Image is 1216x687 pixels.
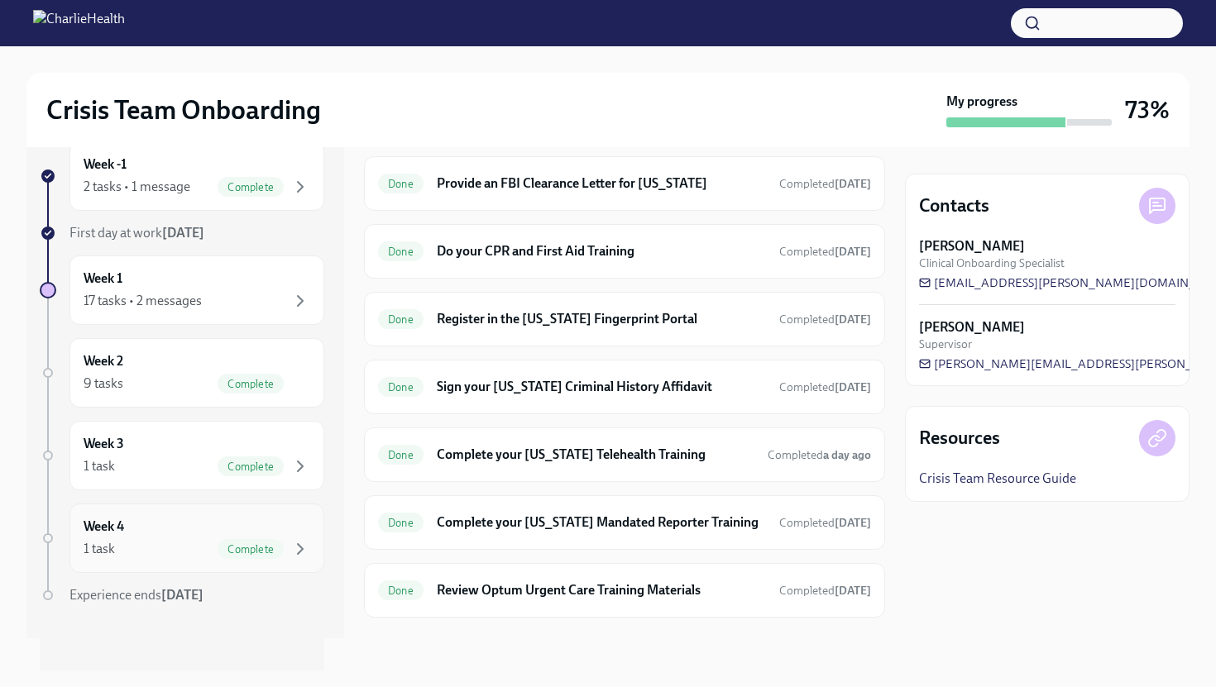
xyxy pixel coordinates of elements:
span: August 20th, 2025 19:34 [779,379,871,395]
strong: [DATE] [835,516,871,530]
span: Done [378,517,424,529]
a: Week 117 tasks • 2 messages [40,255,324,325]
a: DoneRegister in the [US_STATE] Fingerprint PortalCompleted[DATE] [378,306,871,332]
span: Completed [768,448,871,462]
strong: [DATE] [835,177,871,191]
strong: [DATE] [162,225,204,241]
div: 1 task [84,540,115,558]
strong: a day ago [823,448,871,462]
a: DoneDo your CPR and First Aid TrainingCompleted[DATE] [378,238,871,265]
strong: [DATE] [835,312,871,327]
strong: [DATE] [835,584,871,598]
a: Week -12 tasks • 1 messageComplete [40,141,324,211]
a: DoneReview Optum Urgent Care Training MaterialsCompleted[DATE] [378,577,871,604]
span: August 20th, 2025 19:34 [779,312,871,327]
span: Done [378,246,424,258]
h6: Complete your [US_STATE] Telehealth Training [437,446,754,464]
a: Week 29 tasksComplete [40,338,324,408]
h6: Week 1 [84,270,122,288]
h4: Contacts [919,193,989,218]
span: First day at work [69,225,204,241]
img: CharlieHealth [33,10,125,36]
span: Complete [218,181,284,193]
strong: My progress [946,93,1017,111]
span: Done [378,178,424,190]
a: DoneProvide an FBI Clearance Letter for [US_STATE]Completed[DATE] [378,170,871,197]
span: August 19th, 2025 21:58 [768,447,871,463]
h6: Sign your [US_STATE] Criminal History Affidavit [437,378,766,396]
a: DoneComplete your [US_STATE] Mandated Reporter TrainingCompleted[DATE] [378,509,871,536]
span: August 20th, 2025 19:07 [779,244,871,260]
h6: Do your CPR and First Aid Training [437,242,766,260]
strong: [DATE] [161,587,203,603]
a: Crisis Team Resource Guide [919,470,1076,488]
strong: [DATE] [835,245,871,259]
span: Complete [218,378,284,390]
span: Completed [779,516,871,530]
h6: Provide an FBI Clearance Letter for [US_STATE] [437,174,766,193]
strong: [DATE] [835,380,871,394]
a: Week 41 taskComplete [40,503,324,573]
a: DoneComplete your [US_STATE] Telehealth TrainingCompleteda day ago [378,441,871,468]
h2: Crisis Team Onboarding [46,93,321,126]
h6: Review Optum Urgent Care Training Materials [437,581,766,599]
span: Complete [218,460,284,473]
span: Complete [218,543,284,556]
h6: Week 2 [84,352,123,370]
div: 1 task [84,457,115,475]
div: 17 tasks • 2 messages [84,292,202,310]
span: Done [378,449,424,461]
span: August 20th, 2025 19:38 [779,515,871,531]
span: Completed [779,177,871,191]
span: Done [378,584,424,597]
span: Done [378,381,424,394]
h6: Week 4 [84,518,124,536]
strong: [PERSON_NAME] [919,318,1025,336]
div: 2 tasks • 1 message [84,178,190,196]
span: Experience ends [69,587,203,603]
span: Completed [779,380,871,394]
h6: Complete your [US_STATE] Mandated Reporter Training [437,513,766,532]
span: Completed [779,584,871,598]
span: Completed [779,312,871,327]
span: Clinical Onboarding Specialist [919,255,1065,271]
div: 9 tasks [84,375,123,393]
h3: 73% [1125,95,1170,125]
h6: Register in the [US_STATE] Fingerprint Portal [437,310,766,328]
span: August 20th, 2025 19:02 [779,176,871,192]
span: Done [378,313,424,326]
a: Week 31 taskComplete [40,421,324,490]
h4: Resources [919,426,1000,451]
span: Completed [779,245,871,259]
span: Supervisor [919,336,972,352]
span: August 20th, 2025 20:52 [779,583,871,599]
h6: Week 3 [84,435,124,453]
h6: Week -1 [84,155,127,174]
a: First day at work[DATE] [40,224,324,242]
a: DoneSign your [US_STATE] Criminal History AffidavitCompleted[DATE] [378,374,871,400]
strong: [PERSON_NAME] [919,237,1025,255]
